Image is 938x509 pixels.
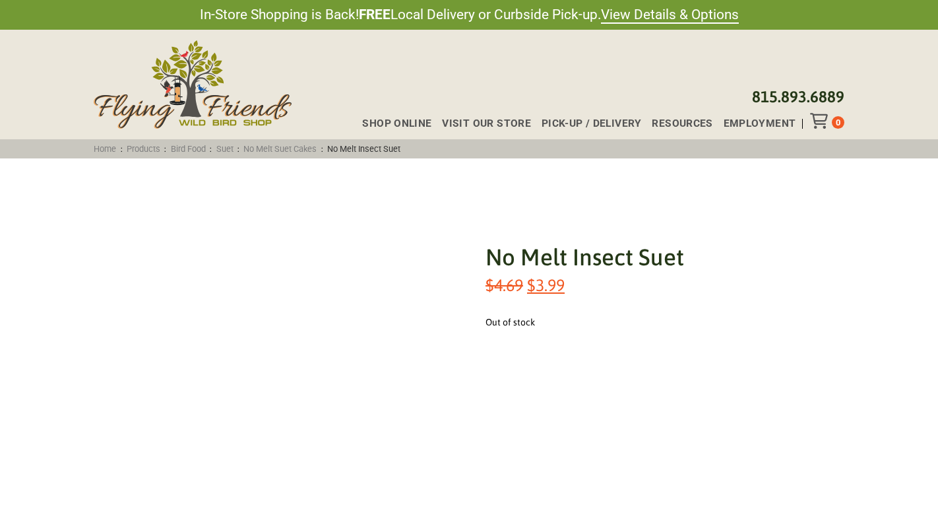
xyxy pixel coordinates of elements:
span: $ [527,275,536,294]
a: 815.893.6889 [752,88,844,106]
bdi: 4.69 [485,275,523,294]
span: Pick-up / Delivery [542,119,642,129]
a: Shop Online [352,119,431,129]
a: No Melt Suet Cakes [239,144,321,154]
a: Employment [713,119,796,129]
bdi: 3.99 [527,275,565,294]
span: 0 [836,118,840,127]
a: Suet [212,144,237,154]
span: No Melt Insect Suet [323,144,405,154]
span: In-Store Shopping is Back! Local Delivery or Curbside Pick-up. [200,5,739,24]
a: Visit Our Store [431,119,530,129]
p: Out of stock [485,315,813,331]
h1: No Melt Insect Suet [485,241,813,273]
span: Resources [652,119,713,129]
a: Products [123,144,165,154]
span: Shop Online [362,119,431,129]
a: Resources [641,119,712,129]
span: Visit Our Store [442,119,531,129]
a: Home [90,144,121,154]
a: Bird Food [166,144,210,154]
a: Pick-up / Delivery [531,119,642,129]
a: View Details & Options [601,7,739,24]
span: $ [485,275,494,294]
div: Toggle Off Canvas Content [810,113,832,129]
img: Flying Friends Wild Bird Shop Logo [94,40,292,129]
span: Employment [724,119,796,129]
span: : : : : : [90,144,405,154]
strong: FREE [359,7,391,22]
